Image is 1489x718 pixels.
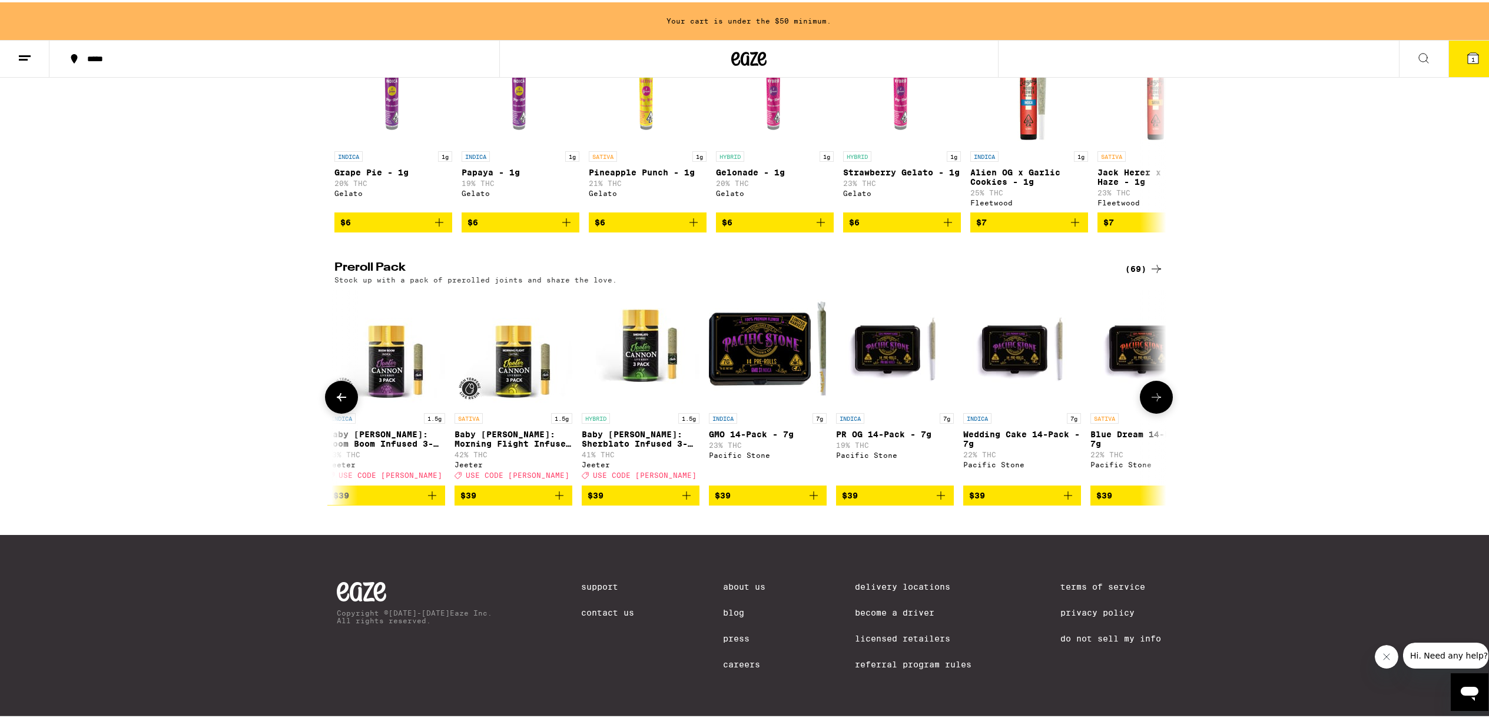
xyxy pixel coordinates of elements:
[1067,411,1081,421] p: 7g
[963,427,1081,446] p: Wedding Cake 14-Pack - 7g
[970,187,1088,194] p: 25% THC
[1471,54,1475,61] span: 1
[327,448,445,456] p: 43% THC
[1096,488,1112,498] span: $39
[589,187,707,195] div: Gelato
[855,606,971,615] a: Become a Driver
[1097,25,1215,143] img: Fleetwood - Jack Herer x Blueberry Haze - 1g
[843,25,961,210] a: Open page for Strawberry Gelato - 1g from Gelato
[963,287,1081,405] img: Pacific Stone - Wedding Cake 14-Pack - 7g
[462,187,579,195] div: Gelato
[1097,187,1215,194] p: 23% THC
[843,187,961,195] div: Gelato
[716,165,834,175] p: Gelonade - 1g
[1090,287,1208,483] a: Open page for Blue Dream 14-Pack - 7g from Pacific Stone
[1097,197,1215,204] div: Fleetwood
[455,458,572,466] div: Jeeter
[1090,458,1208,466] div: Pacific Stone
[593,470,697,477] span: USE CODE [PERSON_NAME]
[1090,483,1208,503] button: Add to bag
[462,177,579,185] p: 19% THC
[716,210,834,230] button: Add to bag
[327,458,445,466] div: Jeeter
[582,458,699,466] div: Jeeter
[455,448,572,456] p: 42% THC
[1097,165,1215,184] p: Jack Herer x Blueberry Haze - 1g
[836,411,864,421] p: INDICA
[724,606,766,615] a: Blog
[581,580,634,589] a: Support
[843,25,961,143] img: Gelato - Strawberry Gelato - 1g
[334,210,452,230] button: Add to bag
[855,631,971,641] a: Licensed Retailers
[334,25,452,210] a: Open page for Grape Pie - 1g from Gelato
[843,165,961,175] p: Strawberry Gelato - 1g
[692,149,707,159] p: 1g
[1090,427,1208,446] p: Blue Dream 14-Pack - 7g
[1403,640,1488,666] iframe: Message from company
[724,631,766,641] a: Press
[1060,631,1161,641] a: Do Not Sell My Info
[678,411,699,421] p: 1.5g
[462,25,579,143] img: Gelato - Papaya - 1g
[843,210,961,230] button: Add to bag
[1060,606,1161,615] a: Privacy Policy
[940,411,954,421] p: 7g
[582,287,699,405] img: Jeeter - Baby Cannon: Sherblato Infused 3-Pack - 1.5g
[722,215,732,225] span: $6
[836,427,954,437] p: PR OG 14-Pack - 7g
[565,149,579,159] p: 1g
[327,411,356,421] p: INDICA
[836,439,954,447] p: 19% THC
[855,580,971,589] a: Delivery Locations
[588,488,603,498] span: $39
[462,149,490,159] p: INDICA
[589,177,707,185] p: 21% THC
[842,488,858,498] span: $39
[327,287,445,483] a: Open page for Baby Cannon: Boom Boom Infused 3-Pack - 1.5g from Jeeter
[709,427,827,437] p: GMO 14-Pack - 7g
[589,25,707,143] img: Gelato - Pineapple Punch - 1g
[963,411,991,421] p: INDICA
[716,177,834,185] p: 20% THC
[709,287,827,405] img: Pacific Stone - GMO 14-Pack - 7g
[836,287,954,483] a: Open page for PR OG 14-Pack - 7g from Pacific Stone
[1060,580,1161,589] a: Terms of Service
[716,25,834,143] img: Gelato - Gelonade - 1g
[589,149,617,159] p: SATIVA
[970,149,999,159] p: INDICA
[334,25,452,143] img: Gelato - Grape Pie - 1g
[462,210,579,230] button: Add to bag
[1125,260,1163,274] a: (69)
[715,488,731,498] span: $39
[339,470,442,477] span: USE CODE [PERSON_NAME]
[1090,411,1119,421] p: SATIVA
[963,483,1081,503] button: Add to bag
[581,606,634,615] a: Contact Us
[716,149,744,159] p: HYBRID
[455,411,483,421] p: SATIVA
[724,657,766,667] a: Careers
[716,25,834,210] a: Open page for Gelonade - 1g from Gelato
[963,287,1081,483] a: Open page for Wedding Cake 14-Pack - 7g from Pacific Stone
[455,483,572,503] button: Add to bag
[455,427,572,446] p: Baby [PERSON_NAME]: Morning Flight Infused 3-Pack - 1.5g
[849,215,860,225] span: $6
[582,427,699,446] p: Baby [PERSON_NAME]: Sherblato Infused 3-Pack - 1.5g
[963,458,1081,466] div: Pacific Stone
[970,25,1088,210] a: Open page for Alien OG x Garlic Cookies - 1g from Fleetwood
[589,25,707,210] a: Open page for Pineapple Punch - 1g from Gelato
[836,449,954,457] div: Pacific Stone
[595,215,605,225] span: $6
[947,149,961,159] p: 1g
[1097,210,1215,230] button: Add to bag
[855,657,971,667] a: Referral Program Rules
[970,210,1088,230] button: Add to bag
[1103,215,1114,225] span: $7
[1090,287,1208,405] img: Pacific Stone - Blue Dream 14-Pack - 7g
[1090,448,1208,456] p: 22% THC
[424,411,445,421] p: 1.5g
[333,488,349,498] span: $39
[813,411,827,421] p: 7g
